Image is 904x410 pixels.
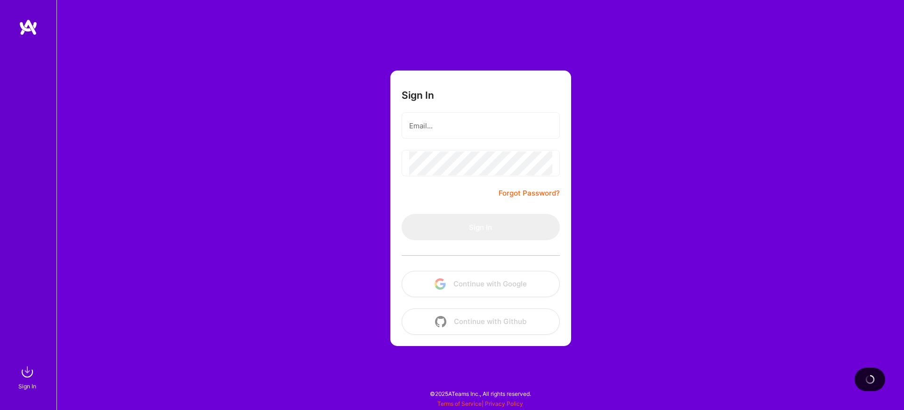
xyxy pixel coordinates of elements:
img: icon [435,316,446,327]
input: Email... [409,114,552,138]
a: sign inSign In [20,363,37,391]
img: sign in [18,363,37,381]
button: Continue with Github [402,308,560,335]
div: © 2025 ATeams Inc., All rights reserved. [56,382,904,405]
img: icon [435,278,446,290]
img: logo [19,19,38,36]
div: Sign In [18,381,36,391]
a: Terms of Service [437,400,482,407]
h3: Sign In [402,89,434,101]
a: Forgot Password? [499,188,560,199]
button: Sign In [402,214,560,240]
span: | [437,400,523,407]
a: Privacy Policy [485,400,523,407]
button: Continue with Google [402,271,560,297]
img: loading [865,375,875,384]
